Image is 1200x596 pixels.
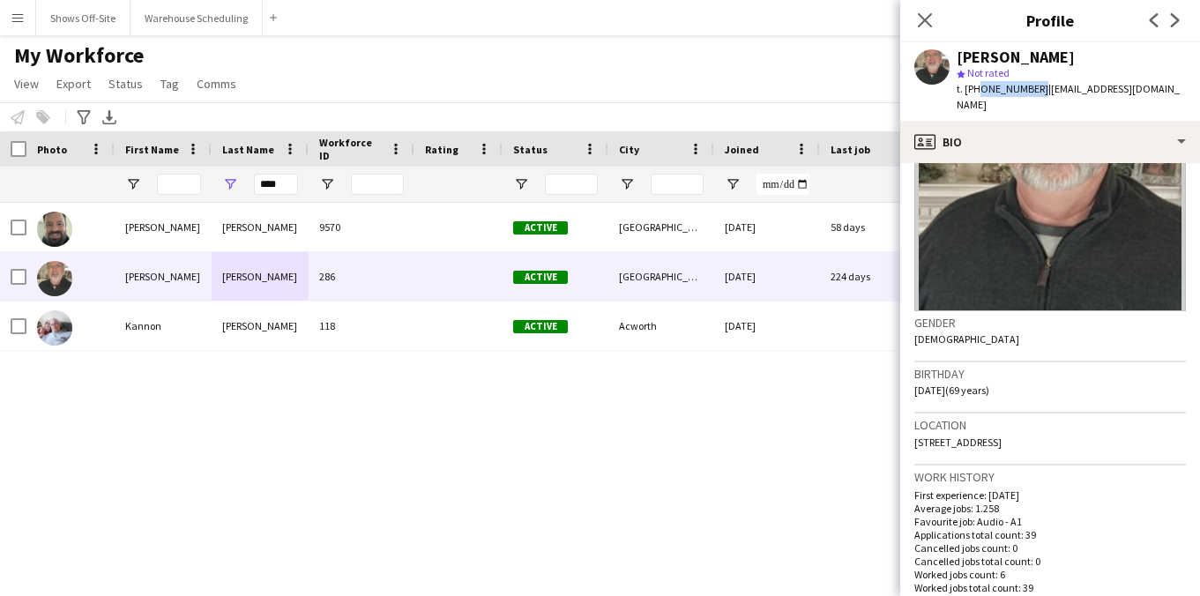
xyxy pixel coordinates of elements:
div: [DATE] [714,302,820,350]
p: Cancelled jobs total count: 0 [914,555,1186,568]
div: [PERSON_NAME] [212,203,309,251]
p: Cancelled jobs count: 0 [914,541,1186,555]
p: Applications total count: 39 [914,528,1186,541]
div: 9570 [309,203,414,251]
span: Status [513,143,548,156]
div: 286 [309,252,414,301]
a: Export [49,72,98,95]
input: First Name Filter Input [157,174,201,195]
span: Active [513,221,568,235]
span: First Name [125,143,179,156]
div: [PERSON_NAME] [957,49,1075,65]
button: Open Filter Menu [125,176,141,192]
a: Status [101,72,150,95]
p: Worked jobs total count: 39 [914,581,1186,594]
app-action-btn: Export XLSX [99,107,120,128]
button: Open Filter Menu [319,176,335,192]
p: Favourite job: Audio - A1 [914,515,1186,528]
input: Workforce ID Filter Input [351,174,404,195]
span: Active [513,320,568,333]
h3: Birthday [914,366,1186,382]
div: Kannon [115,302,212,350]
span: Joined [725,143,759,156]
a: View [7,72,46,95]
div: 118 [309,302,414,350]
div: [GEOGRAPHIC_DATA] [608,203,714,251]
h3: Location [914,417,1186,433]
span: Photo [37,143,67,156]
a: Tag [153,72,186,95]
div: [GEOGRAPHIC_DATA] [608,252,714,301]
p: Worked jobs count: 6 [914,568,1186,581]
div: [PERSON_NAME] [115,252,212,301]
span: Status [108,76,143,92]
span: Last job [831,143,870,156]
span: [DATE] (69 years) [914,384,989,397]
div: 224 days [820,252,926,301]
div: Bio [900,121,1200,163]
span: [DEMOGRAPHIC_DATA] [914,332,1019,346]
span: View [14,76,39,92]
img: Kannon Keene [37,310,72,346]
span: Export [56,76,91,92]
input: City Filter Input [651,174,704,195]
button: Open Filter Menu [222,176,238,192]
span: | [EMAIL_ADDRESS][DOMAIN_NAME] [957,82,1180,111]
p: Average jobs: 1.258 [914,502,1186,515]
input: Status Filter Input [545,174,598,195]
button: Open Filter Menu [619,176,635,192]
span: City [619,143,639,156]
button: Shows Off-Site [36,1,130,35]
span: t. [PHONE_NUMBER] [957,82,1048,95]
input: Last Name Filter Input [254,174,298,195]
h3: Profile [900,9,1200,32]
h3: Work history [914,469,1186,485]
span: Last Name [222,143,274,156]
span: Rating [425,143,458,156]
span: Comms [197,76,236,92]
app-action-btn: Advanced filters [73,107,94,128]
button: Open Filter Menu [513,176,529,192]
div: [PERSON_NAME] [115,203,212,251]
span: Not rated [967,66,1010,79]
div: [DATE] [714,252,820,301]
h3: Gender [914,315,1186,331]
img: Daniel Keeney [37,261,72,296]
button: Open Filter Menu [725,176,741,192]
span: [STREET_ADDRESS] [914,436,1002,449]
span: My Workforce [14,42,144,69]
div: [DATE] [714,203,820,251]
span: Active [513,271,568,284]
input: Joined Filter Input [757,174,809,195]
button: Warehouse Scheduling [130,1,263,35]
div: Acworth [608,302,714,350]
p: First experience: [DATE] [914,488,1186,502]
span: Tag [160,76,179,92]
span: Workforce ID [319,136,383,162]
a: Comms [190,72,243,95]
div: 58 days [820,203,926,251]
img: Bryan Keenan [37,212,72,247]
div: [PERSON_NAME] [212,302,309,350]
div: [PERSON_NAME] [212,252,309,301]
img: Crew avatar or photo [914,47,1186,311]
